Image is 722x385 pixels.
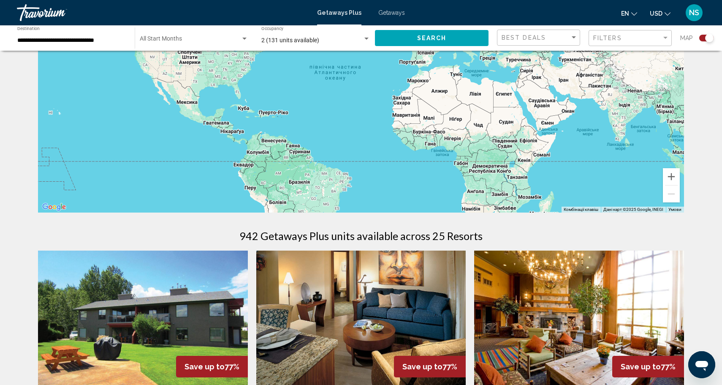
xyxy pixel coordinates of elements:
a: Відкрити цю область на Картах Google (відкриється нове вікно) [40,202,68,213]
button: Search [375,30,489,46]
div: 77% [612,356,684,377]
button: User Menu [683,4,705,22]
button: Filter [589,30,672,47]
span: Map [680,32,693,44]
button: Комбінації клавіш [564,207,598,213]
iframe: Кнопка для запуску вікна повідомлень [688,351,715,378]
mat-select: Sort by [502,34,578,41]
button: Зменшити [663,186,680,202]
span: USD [650,10,662,17]
a: Умови [668,207,681,212]
a: Getaways Plus [317,9,361,16]
div: 77% [176,356,248,377]
span: NS [689,8,699,17]
span: Best Deals [502,34,546,41]
img: Google [40,202,68,213]
span: 2 (131 units available) [261,37,319,44]
a: Getaways [378,9,405,16]
span: Save up to [402,362,442,371]
h1: 942 Getaways Plus units available across 25 Resorts [239,229,483,242]
span: Search [417,35,447,42]
div: 77% [394,356,466,377]
a: Travorium [17,4,309,21]
span: Filters [593,35,622,41]
span: en [621,10,629,17]
span: Дані карт ©2025 Google, INEGI [603,207,663,212]
span: Save up to [185,362,225,371]
button: Збільшити [663,168,680,185]
button: Change currency [650,7,670,19]
span: Save up to [621,362,661,371]
button: Change language [621,7,637,19]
